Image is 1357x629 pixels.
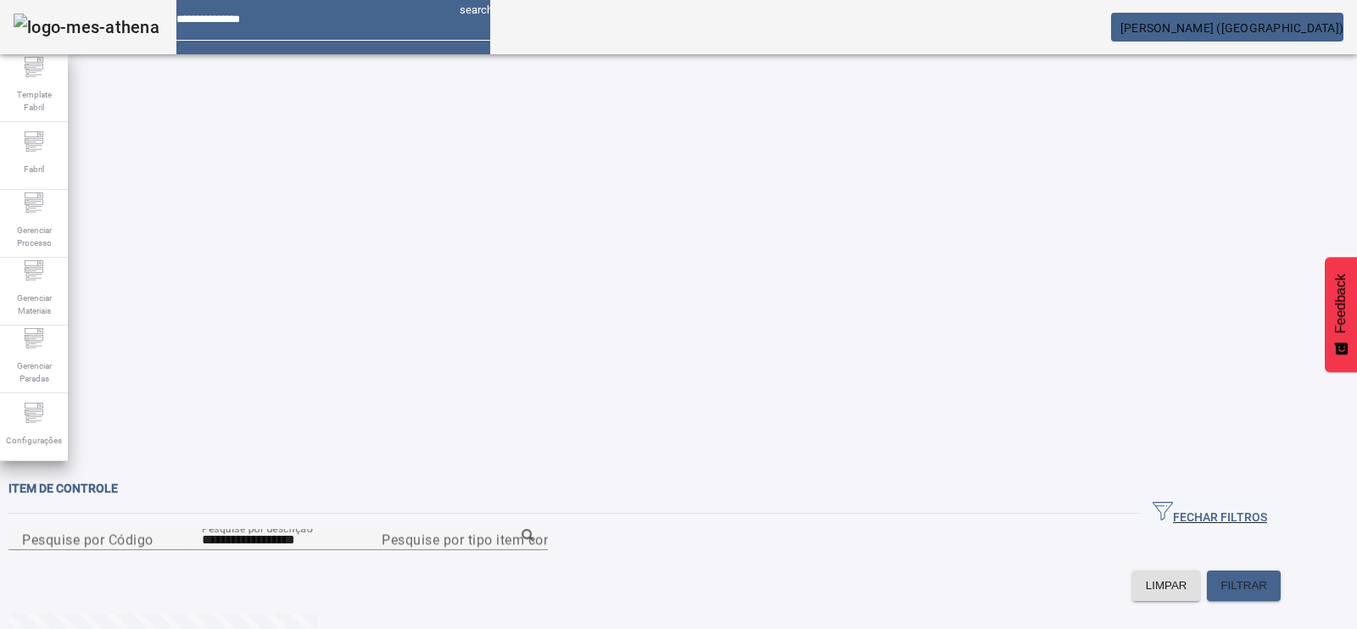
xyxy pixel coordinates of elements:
[1146,577,1187,594] span: LIMPAR
[8,83,59,119] span: Template Fabril
[1220,577,1267,594] span: FILTRAR
[8,219,59,254] span: Gerenciar Processo
[22,532,154,548] mat-label: Pesquise por Código
[1120,21,1343,35] span: [PERSON_NAME] ([GEOGRAPHIC_DATA])
[19,158,49,181] span: Fabril
[1153,501,1267,526] span: FECHAR FILTROS
[8,354,59,390] span: Gerenciar Paradas
[8,287,59,322] span: Gerenciar Materiais
[1325,257,1357,372] button: Feedback - Mostrar pesquisa
[382,532,580,548] mat-label: Pesquise por tipo item controle
[202,522,313,534] mat-label: Pesquise por descrição
[14,14,159,41] img: logo-mes-athena
[1333,274,1349,333] span: Feedback
[1139,498,1281,529] button: FECHAR FILTROS
[1207,571,1281,601] button: FILTRAR
[1132,571,1201,601] button: LIMPAR
[1,429,67,452] span: Configurações
[382,530,534,550] input: Number
[8,481,118,495] span: Item de controle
